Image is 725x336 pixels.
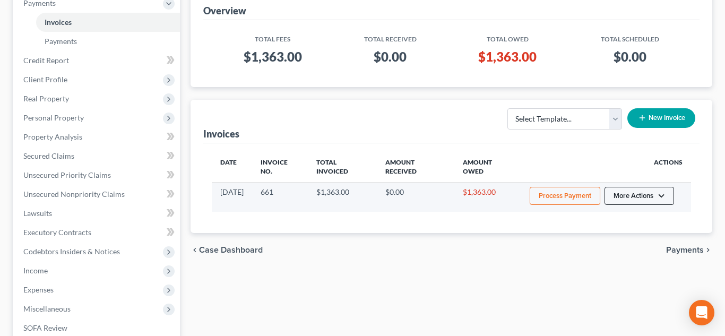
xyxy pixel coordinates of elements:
[666,246,712,254] button: Payments chevron_right
[23,170,111,179] span: Unsecured Priority Claims
[15,51,180,70] a: Credit Report
[23,285,54,294] span: Expenses
[23,304,71,313] span: Miscellaneous
[569,29,691,44] th: Total Scheduled
[23,56,69,65] span: Credit Report
[704,246,712,254] i: chevron_right
[15,147,180,166] a: Secured Claims
[252,182,308,212] td: 661
[212,29,334,44] th: Total Fees
[191,246,199,254] i: chevron_left
[577,48,683,65] h3: $0.00
[334,29,446,44] th: Total Received
[199,246,263,254] span: Case Dashboard
[454,152,521,183] th: Amount Owed
[15,223,180,242] a: Executory Contracts
[605,187,674,205] button: More Actions
[308,152,377,183] th: Total Invoiced
[45,37,77,46] span: Payments
[212,182,252,212] td: [DATE]
[252,152,308,183] th: Invoice No.
[530,187,600,205] button: Process Payment
[36,13,180,32] a: Invoices
[45,18,72,27] span: Invoices
[15,185,180,204] a: Unsecured Nonpriority Claims
[342,48,438,65] h3: $0.00
[220,48,325,65] h3: $1,363.00
[15,204,180,223] a: Lawsuits
[446,29,568,44] th: Total Owed
[203,4,246,17] div: Overview
[23,113,84,122] span: Personal Property
[23,189,125,199] span: Unsecured Nonpriority Claims
[455,48,560,65] h3: $1,363.00
[666,246,704,254] span: Payments
[15,166,180,185] a: Unsecured Priority Claims
[23,132,82,141] span: Property Analysis
[212,152,252,183] th: Date
[23,94,69,103] span: Real Property
[23,323,67,332] span: SOFA Review
[627,108,695,128] button: New Invoice
[377,182,454,212] td: $0.00
[23,75,67,84] span: Client Profile
[377,152,454,183] th: Amount Received
[203,127,239,140] div: Invoices
[454,182,521,212] td: $1,363.00
[23,151,74,160] span: Secured Claims
[23,247,120,256] span: Codebtors Insiders & Notices
[15,127,180,147] a: Property Analysis
[36,32,180,51] a: Payments
[23,209,52,218] span: Lawsuits
[191,246,263,254] button: chevron_left Case Dashboard
[689,300,714,325] div: Open Intercom Messenger
[521,152,691,183] th: Actions
[23,228,91,237] span: Executory Contracts
[308,182,377,212] td: $1,363.00
[23,266,48,275] span: Income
